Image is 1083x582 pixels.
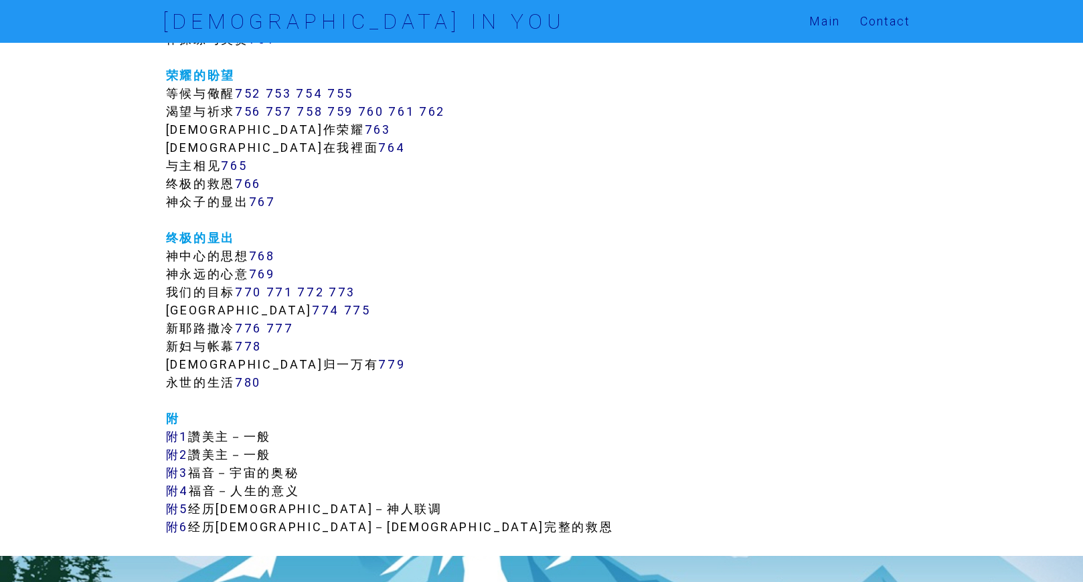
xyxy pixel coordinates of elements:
a: 761 [388,104,414,119]
a: 764 [378,140,405,155]
a: 767 [249,194,276,209]
a: 774 [312,302,339,318]
a: 756 [235,104,261,119]
a: 765 [221,158,247,173]
a: 荣耀的盼望 [166,68,235,83]
a: 附4 [166,483,189,498]
a: 762 [419,104,445,119]
a: 附3 [166,465,188,480]
a: 753 [266,86,292,101]
a: 773 [329,284,355,300]
a: 751 [249,31,275,47]
a: 768 [249,248,275,264]
a: 769 [249,266,275,282]
a: 776 [235,320,262,336]
a: 附1 [166,429,188,444]
a: 附 [166,411,180,426]
a: 778 [235,338,262,354]
a: 760 [358,104,384,119]
a: 777 [266,320,294,336]
a: 766 [235,176,261,191]
a: 754 [296,86,323,101]
a: 779 [378,357,405,372]
a: 附5 [166,501,188,516]
a: 759 [327,104,353,119]
a: 763 [365,122,391,137]
a: 757 [266,104,293,119]
a: 771 [266,284,293,300]
a: 附6 [166,519,188,535]
iframe: Chat [1026,522,1073,572]
a: 780 [235,375,261,390]
a: 770 [235,284,262,300]
a: 772 [297,284,324,300]
a: 附2 [166,447,188,462]
a: 755 [327,86,353,101]
a: 758 [297,104,323,119]
a: 终极的显出 [166,230,235,246]
a: 752 [235,86,261,101]
a: 775 [344,302,371,318]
